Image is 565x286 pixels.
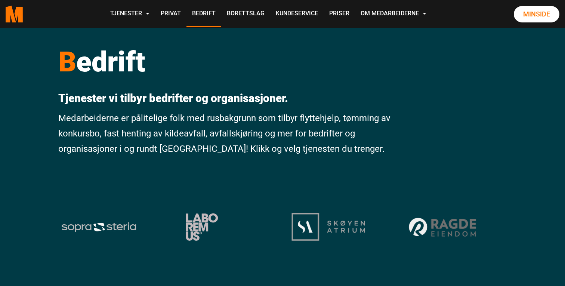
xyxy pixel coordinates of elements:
img: logo okbnbonwi65nevcbb1i9s8fi7cq4v3pheurk5r3yf4 [291,213,365,241]
img: ragde okbn97d8gwrerwy0sgwppcyprqy9juuzeksfkgscu8 2 [407,215,480,239]
a: Kundeservice [270,1,324,27]
a: Priser [324,1,355,27]
p: Medarbeiderne er pålitelige folk med rusbakgrunn som tilbyr flyttehjelp, tømming av konkursbo, fa... [58,111,392,156]
a: Minside [514,6,559,22]
a: Om Medarbeiderne [355,1,432,27]
p: Tjenester vi tilbyr bedrifter og organisasjoner. [58,92,392,105]
a: Borettslag [221,1,270,27]
a: Tjenester [105,1,155,27]
span: B [58,45,76,78]
img: Laboremus logo og 1 [176,213,228,241]
h1: edrift [58,45,392,79]
img: sopra steria logo [61,222,137,232]
a: Privat [155,1,186,27]
a: Bedrift [186,1,221,27]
